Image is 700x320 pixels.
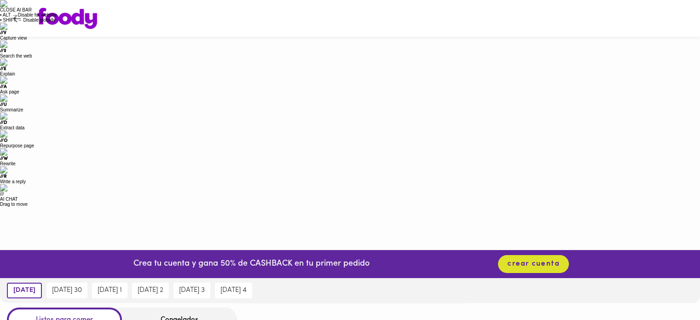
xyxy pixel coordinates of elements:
[647,267,691,311] iframe: Messagebird Livechat Widget
[46,283,87,298] button: [DATE] 30
[174,283,210,298] button: [DATE] 3
[498,255,569,273] button: crear cuenta
[220,286,247,295] span: [DATE] 4
[98,286,122,295] span: [DATE] 1
[92,283,127,298] button: [DATE] 1
[7,283,42,298] button: [DATE]
[52,286,82,295] span: [DATE] 30
[215,283,252,298] button: [DATE] 4
[133,258,370,270] p: Crea tu cuenta y gana 50% de CASHBACK en tu primer pedido
[179,286,205,295] span: [DATE] 3
[13,286,35,295] span: [DATE]
[507,260,560,268] span: crear cuenta
[132,283,169,298] button: [DATE] 2
[138,286,163,295] span: [DATE] 2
